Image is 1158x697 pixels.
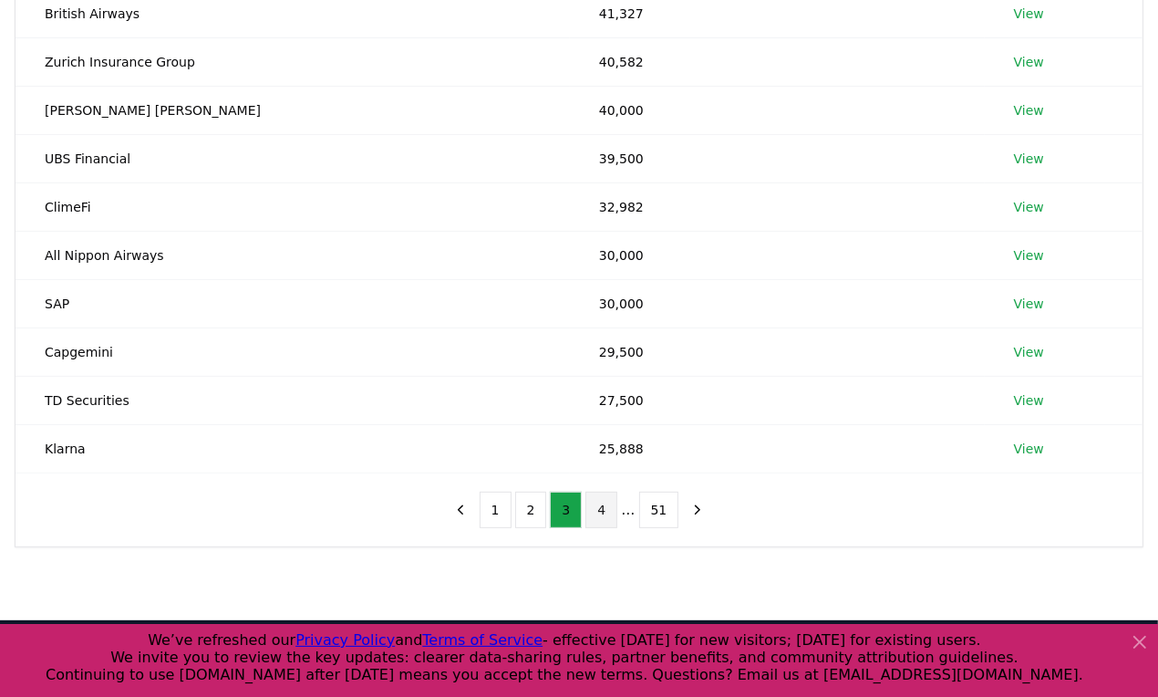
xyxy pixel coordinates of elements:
[1014,440,1044,458] a: View
[621,499,635,521] li: ...
[570,279,985,328] td: 30,000
[570,86,985,134] td: 40,000
[16,134,570,182] td: UBS Financial
[639,492,679,528] button: 51
[550,492,582,528] button: 3
[1014,343,1044,361] a: View
[570,37,985,86] td: 40,582
[1014,150,1044,168] a: View
[570,231,985,279] td: 30,000
[570,424,985,473] td: 25,888
[16,424,570,473] td: Klarna
[16,376,570,424] td: TD Securities
[1014,246,1044,265] a: View
[16,86,570,134] td: [PERSON_NAME] [PERSON_NAME]
[16,37,570,86] td: Zurich Insurance Group
[1014,198,1044,216] a: View
[570,376,985,424] td: 27,500
[16,231,570,279] td: All Nippon Airways
[570,182,985,231] td: 32,982
[1014,295,1044,313] a: View
[16,279,570,328] td: SAP
[480,492,512,528] button: 1
[1014,53,1044,71] a: View
[1014,101,1044,120] a: View
[16,182,570,231] td: ClimeFi
[445,492,476,528] button: previous page
[1014,391,1044,410] a: View
[682,492,713,528] button: next page
[515,492,547,528] button: 2
[570,328,985,376] td: 29,500
[16,328,570,376] td: Capgemini
[1014,5,1044,23] a: View
[570,134,985,182] td: 39,500
[585,492,617,528] button: 4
